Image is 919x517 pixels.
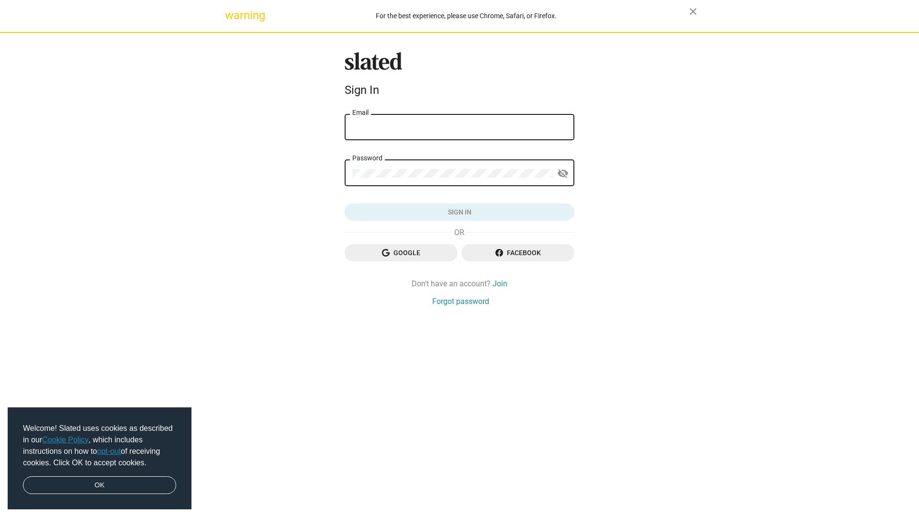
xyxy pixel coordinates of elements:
mat-icon: visibility_off [557,166,569,181]
span: Welcome! Slated uses cookies as described in our , which includes instructions on how to of recei... [23,423,176,469]
div: cookieconsent [8,407,191,510]
button: Google [345,244,458,261]
mat-icon: warning [225,10,236,21]
div: For the best experience, please use Chrome, Safari, or Firefox. [243,10,689,22]
div: Don't have an account? [345,279,574,289]
mat-icon: close [687,6,699,17]
a: Forgot password [432,296,489,306]
button: Show password [553,164,572,183]
sl-branding: Sign In [345,52,574,101]
button: Facebook [461,244,574,261]
span: Facebook [469,244,567,261]
a: opt-out [97,447,121,455]
div: Sign In [345,83,574,97]
a: Cookie Policy [42,436,89,444]
span: Google [352,244,450,261]
a: Join [493,279,507,289]
a: dismiss cookie message [23,476,176,495]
